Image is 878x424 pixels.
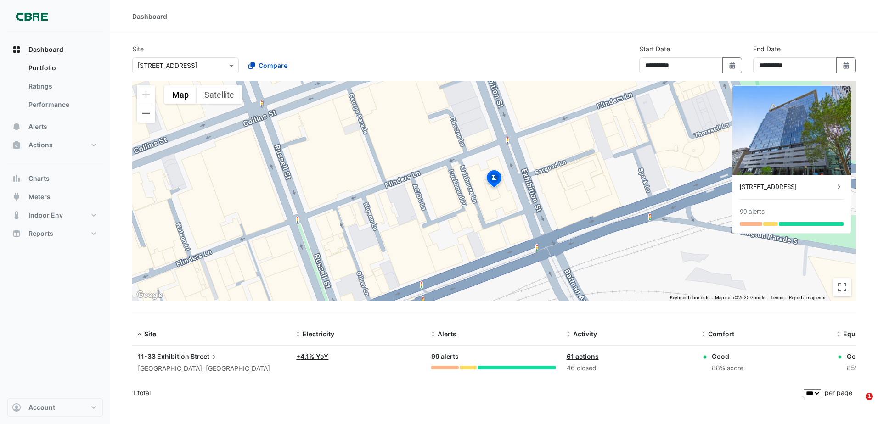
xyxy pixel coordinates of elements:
[842,61,850,69] fa-icon: Select Date
[137,85,155,104] button: Zoom in
[732,86,851,175] img: 11-33 Exhibition Street
[11,7,52,26] img: Company Logo
[12,211,21,220] app-icon: Indoor Env
[242,57,293,73] button: Compare
[28,122,47,131] span: Alerts
[135,289,165,301] img: Google
[567,352,599,360] a: 61 actions
[197,85,242,104] button: Show satellite imagery
[28,140,53,150] span: Actions
[21,59,103,77] a: Portfolio
[12,174,21,183] app-icon: Charts
[21,77,103,95] a: Ratings
[825,389,852,396] span: per page
[7,224,103,243] button: Reports
[132,44,144,54] label: Site
[7,136,103,154] button: Actions
[137,104,155,123] button: Zoom out
[847,393,869,415] iframe: Intercom live chat
[296,352,328,360] a: +4.1% YoY
[138,352,189,360] span: 11-33 Exhibition
[789,295,826,300] a: Report a map error
[740,207,765,217] div: 99 alerts
[138,363,285,374] div: [GEOGRAPHIC_DATA], [GEOGRAPHIC_DATA]
[303,330,334,338] span: Electricity
[7,59,103,117] div: Dashboard
[573,330,597,338] span: Activity
[12,45,21,54] app-icon: Dashboard
[191,351,219,362] span: Street
[708,330,734,338] span: Comfort
[132,11,167,21] div: Dashboard
[28,45,63,54] span: Dashboard
[833,278,851,296] button: Toggle fullscreen view
[753,44,781,54] label: End Date
[866,393,873,400] span: 1
[28,403,55,412] span: Account
[7,188,103,206] button: Meters
[771,295,783,300] a: Terms (opens in new tab)
[132,381,802,404] div: 1 total
[144,330,156,338] span: Site
[438,330,456,338] span: Alerts
[28,229,53,238] span: Reports
[28,174,50,183] span: Charts
[7,117,103,136] button: Alerts
[715,295,765,300] span: Map data ©2025 Google
[164,85,197,104] button: Show street map
[135,289,165,301] a: Open this area in Google Maps (opens a new window)
[567,363,691,374] div: 46 closed
[12,229,21,238] app-icon: Reports
[431,351,555,362] div: 99 alerts
[670,295,709,301] button: Keyboard shortcuts
[712,351,743,361] div: Good
[639,44,670,54] label: Start Date
[21,95,103,114] a: Performance
[28,211,63,220] span: Indoor Env
[12,140,21,150] app-icon: Actions
[843,330,878,338] span: Equipment
[7,169,103,188] button: Charts
[259,61,287,70] span: Compare
[7,206,103,224] button: Indoor Env
[12,122,21,131] app-icon: Alerts
[12,192,21,201] app-icon: Meters
[28,192,51,201] span: Meters
[7,398,103,417] button: Account
[728,61,737,69] fa-icon: Select Date
[7,40,103,59] button: Dashboard
[740,182,834,192] div: [STREET_ADDRESS]
[712,363,743,374] div: 88% score
[484,169,504,191] img: site-pin-selected.svg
